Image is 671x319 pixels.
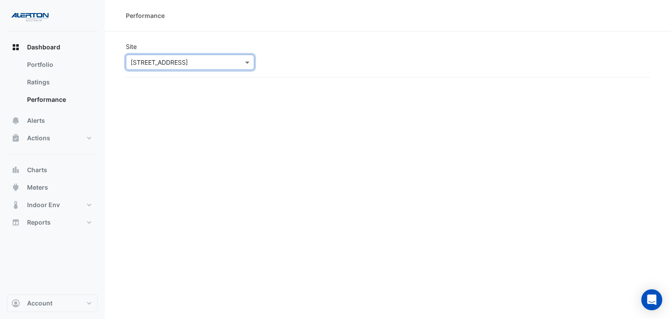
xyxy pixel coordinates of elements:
[7,129,98,147] button: Actions
[7,161,98,179] button: Charts
[126,11,165,20] div: Performance
[7,214,98,231] button: Reports
[27,134,50,142] span: Actions
[641,289,662,310] div: Open Intercom Messenger
[27,201,60,209] span: Indoor Env
[11,116,20,125] app-icon: Alerts
[7,56,98,112] div: Dashboard
[27,166,47,174] span: Charts
[11,134,20,142] app-icon: Actions
[7,196,98,214] button: Indoor Env
[11,201,20,209] app-icon: Indoor Env
[10,7,50,24] img: Company Logo
[7,112,98,129] button: Alerts
[27,218,51,227] span: Reports
[20,91,98,108] a: Performance
[20,73,98,91] a: Ratings
[7,38,98,56] button: Dashboard
[7,295,98,312] button: Account
[27,183,48,192] span: Meters
[11,43,20,52] app-icon: Dashboard
[11,218,20,227] app-icon: Reports
[11,183,20,192] app-icon: Meters
[27,299,52,308] span: Account
[20,56,98,73] a: Portfolio
[11,166,20,174] app-icon: Charts
[27,116,45,125] span: Alerts
[7,179,98,196] button: Meters
[126,42,137,51] label: Site
[27,43,60,52] span: Dashboard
